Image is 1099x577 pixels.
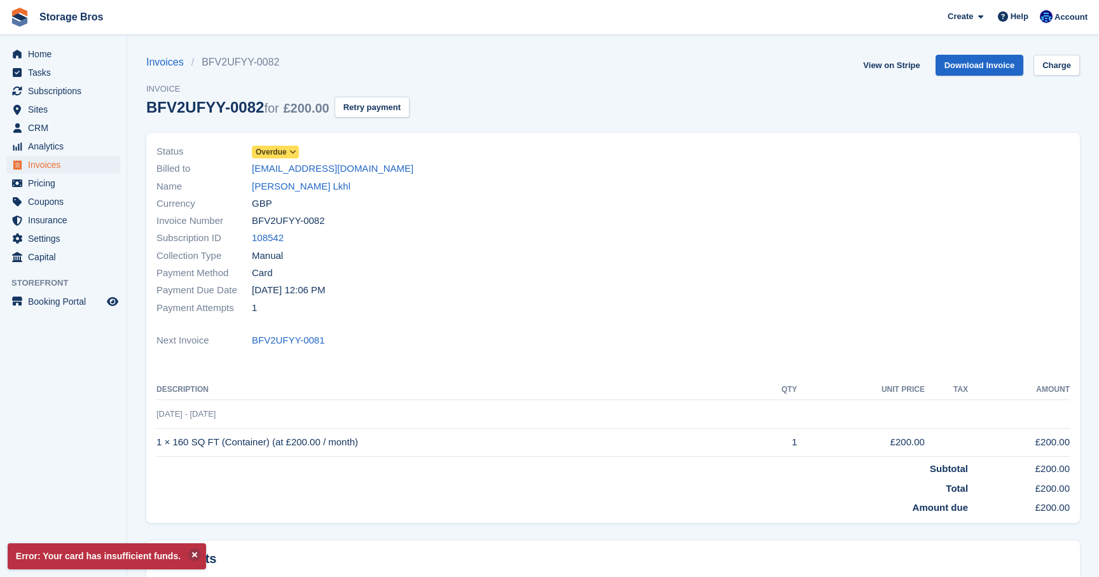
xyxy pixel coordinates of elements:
span: Insurance [28,211,104,229]
th: QTY [751,380,798,400]
td: £200.00 [968,496,1070,515]
a: Invoices [146,55,191,70]
span: for [264,101,279,115]
span: Capital [28,248,104,266]
span: Payment Attempts [156,301,252,316]
span: Coupons [28,193,104,211]
a: menu [6,211,120,229]
span: Payment Method [156,266,252,281]
a: menu [6,101,120,118]
a: menu [6,293,120,310]
span: Create [948,10,973,23]
img: Jamie O’Mara [1040,10,1053,23]
td: 1 × 160 SQ FT (Container) (at £200.00 / month) [156,428,751,457]
span: Invoice [146,83,410,95]
a: BFV2UFYY-0081 [252,333,325,348]
a: menu [6,64,120,81]
span: Overdue [256,146,287,158]
span: Manual [252,249,283,263]
span: 1 [252,301,257,316]
a: menu [6,248,120,266]
a: View on Stripe [858,55,925,76]
span: Card [252,266,273,281]
span: CRM [28,119,104,137]
span: Sites [28,101,104,118]
div: BFV2UFYY-0082 [146,99,329,116]
td: £200.00 [797,428,925,457]
span: Storefront [11,277,127,289]
th: Unit Price [797,380,925,400]
a: menu [6,82,120,100]
span: Status [156,144,252,159]
p: Error: Your card has insufficient funds. [8,543,206,569]
a: menu [6,156,120,174]
a: [PERSON_NAME] Lkhl [252,179,350,194]
img: stora-icon-8386f47178a22dfd0bd8f6a31ec36ba5ce8667c1dd55bd0f319d3a0aa187defe.svg [10,8,29,27]
strong: Amount due [913,502,969,513]
span: Invoice Number [156,214,252,228]
span: Booking Portal [28,293,104,310]
span: Payment Due Date [156,283,252,298]
a: menu [6,193,120,211]
nav: breadcrumbs [146,55,410,70]
time: 2025-09-18 11:06:18 UTC [252,283,326,298]
th: Amount [968,380,1070,400]
a: menu [6,174,120,192]
a: 108542 [252,231,284,246]
span: Name [156,179,252,194]
a: menu [6,137,120,155]
h2: Payments [156,551,1070,567]
span: Settings [28,230,104,247]
a: Charge [1033,55,1080,76]
strong: Total [946,483,968,494]
span: Help [1011,10,1028,23]
span: Analytics [28,137,104,155]
td: 1 [751,428,798,457]
span: Subscription ID [156,231,252,246]
span: [DATE] - [DATE] [156,409,216,419]
span: BFV2UFYY-0082 [252,214,325,228]
span: £200.00 [283,101,329,115]
a: Overdue [252,144,299,159]
a: [EMAIL_ADDRESS][DOMAIN_NAME] [252,162,413,176]
span: Account [1054,11,1088,24]
td: £200.00 [968,476,1070,496]
span: Collection Type [156,249,252,263]
a: Preview store [105,294,120,309]
span: Home [28,45,104,63]
span: Subscriptions [28,82,104,100]
a: Download Invoice [936,55,1024,76]
span: Invoices [28,156,104,174]
span: Pricing [28,174,104,192]
span: Next Invoice [156,333,252,348]
th: Tax [925,380,968,400]
a: menu [6,230,120,247]
span: Tasks [28,64,104,81]
button: Retry payment [335,97,410,118]
span: GBP [252,197,272,211]
td: £200.00 [968,457,1070,476]
span: Currency [156,197,252,211]
a: menu [6,119,120,137]
span: Billed to [156,162,252,176]
th: Description [156,380,751,400]
a: menu [6,45,120,63]
strong: Subtotal [930,463,968,474]
a: Storage Bros [34,6,108,27]
td: £200.00 [968,428,1070,457]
